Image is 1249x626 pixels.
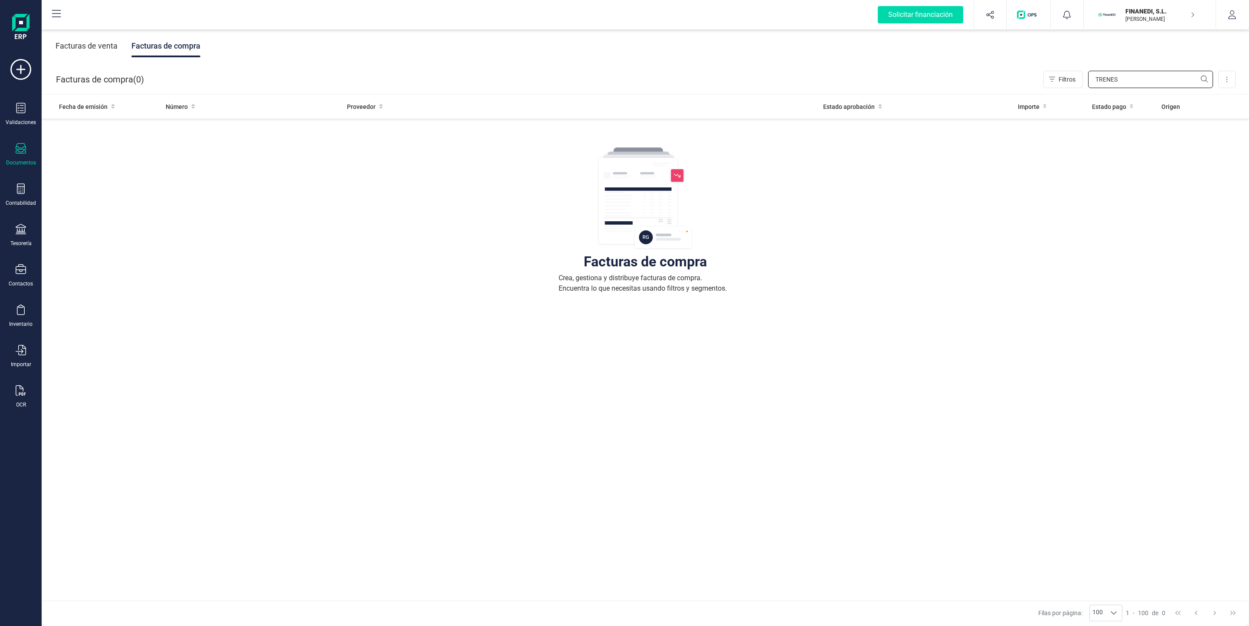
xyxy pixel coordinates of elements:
[598,146,693,250] img: img-empty-table.svg
[16,401,26,408] div: OCR
[1043,71,1083,88] button: Filtros
[1126,609,1129,617] span: 1
[1017,10,1040,19] img: Logo de OPS
[1225,605,1241,621] button: Last Page
[12,14,29,42] img: Logo Finanedi
[11,361,31,368] div: Importar
[1088,71,1213,88] input: Buscar...
[1138,609,1148,617] span: 100
[347,102,376,111] span: Proveedor
[59,102,108,111] span: Fecha de emisión
[1206,605,1223,621] button: Next Page
[1162,609,1165,617] span: 0
[1012,1,1045,29] button: Logo de OPS
[6,200,36,206] div: Contabilidad
[6,159,36,166] div: Documentos
[1059,75,1076,84] span: Filtros
[10,240,32,247] div: Tesorería
[136,73,141,85] span: 0
[1018,102,1040,111] span: Importe
[9,321,33,328] div: Inventario
[6,119,36,126] div: Validaciones
[1188,605,1204,621] button: Previous Page
[878,6,963,23] div: Solicitar financiación
[1092,102,1126,111] span: Estado pago
[1038,605,1122,621] div: Filas por página:
[1152,609,1158,617] span: de
[1125,7,1195,16] p: FINANEDI, S.L.
[56,35,118,57] div: Facturas de venta
[131,35,200,57] div: Facturas de compra
[56,71,144,88] div: Facturas de compra ( )
[867,1,974,29] button: Solicitar financiación
[1098,5,1117,24] img: FI
[584,257,707,266] div: Facturas de compra
[1090,605,1105,621] span: 100
[9,280,33,287] div: Contactos
[1161,102,1180,111] span: Origen
[166,102,188,111] span: Número
[823,102,875,111] span: Estado aprobación
[1094,1,1205,29] button: FIFINANEDI, S.L.[PERSON_NAME]
[559,273,732,294] div: Crea, gestiona y distribuye facturas de compra. Encuentra lo que necesitas usando filtros y segme...
[1125,16,1195,23] p: [PERSON_NAME]
[1126,609,1165,617] div: -
[1170,605,1186,621] button: First Page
